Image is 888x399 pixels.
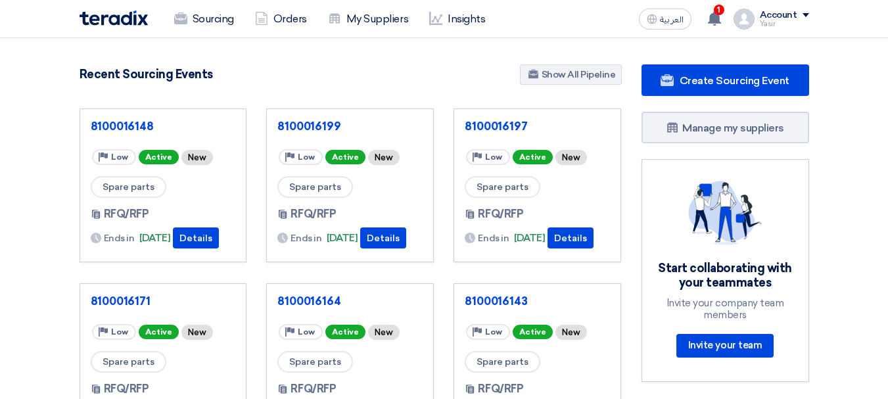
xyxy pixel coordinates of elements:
[91,120,236,133] a: 8100016148
[245,5,317,34] a: Orders
[465,351,540,373] span: Spare parts
[478,206,523,222] span: RFQ/RFP
[548,227,594,248] button: Details
[80,11,148,26] img: Teradix logo
[368,150,400,165] div: New
[555,325,587,340] div: New
[164,5,245,34] a: Sourcing
[465,294,610,308] a: 8100016143
[111,153,128,162] span: Low
[317,5,419,34] a: My Suppliers
[104,381,149,397] span: RFQ/RFP
[139,231,170,246] span: [DATE]
[325,325,365,339] span: Active
[277,351,353,373] span: Spare parts
[714,5,724,15] span: 1
[680,74,789,87] span: Create Sourcing Event
[277,294,423,308] a: 8100016164
[181,150,213,165] div: New
[291,231,321,245] span: Ends in
[139,325,179,339] span: Active
[360,227,406,248] button: Details
[104,206,149,222] span: RFQ/RFP
[658,297,793,321] div: Invite your company team members
[325,150,365,164] span: Active
[688,181,762,245] img: invite_your_team.svg
[368,325,400,340] div: New
[734,9,755,30] img: profile_test.png
[660,15,684,24] span: العربية
[478,231,509,245] span: Ends in
[465,120,610,133] a: 8100016197
[485,327,502,337] span: Low
[760,10,797,21] div: Account
[181,325,213,340] div: New
[658,261,793,291] div: Start collaborating with your teammates
[514,231,545,246] span: [DATE]
[91,176,166,198] span: Spare parts
[520,64,622,85] a: Show All Pipeline
[173,227,219,248] button: Details
[327,231,358,246] span: [DATE]
[419,5,496,34] a: Insights
[676,334,774,358] a: Invite your team
[485,153,502,162] span: Low
[104,231,135,245] span: Ends in
[642,112,809,143] a: Manage my suppliers
[298,327,315,337] span: Low
[91,294,236,308] a: 8100016171
[277,176,353,198] span: Spare parts
[298,153,315,162] span: Low
[513,150,553,164] span: Active
[111,327,128,337] span: Low
[277,120,423,133] a: 8100016199
[291,206,336,222] span: RFQ/RFP
[80,67,213,82] h4: Recent Sourcing Events
[91,351,166,373] span: Spare parts
[555,150,587,165] div: New
[478,381,523,397] span: RFQ/RFP
[291,381,336,397] span: RFQ/RFP
[139,150,179,164] span: Active
[465,176,540,198] span: Spare parts
[639,9,691,30] button: العربية
[513,325,553,339] span: Active
[760,20,809,28] div: Yasir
